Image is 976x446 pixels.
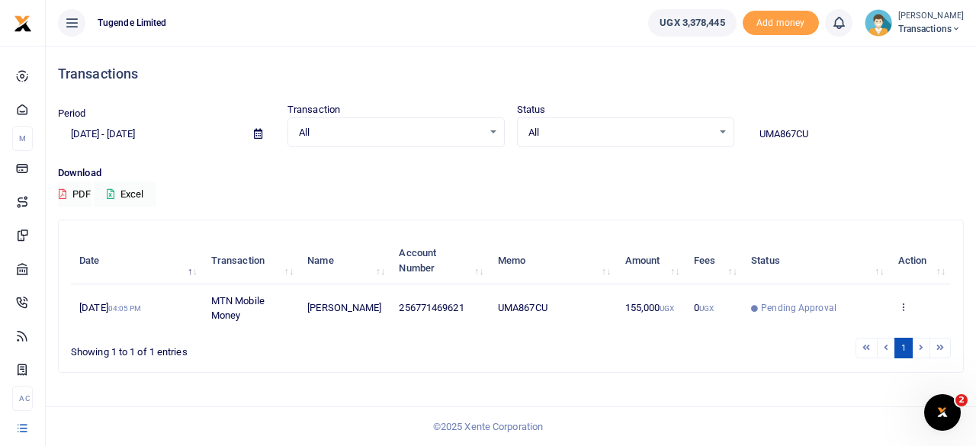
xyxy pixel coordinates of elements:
[58,106,86,121] label: Period
[648,9,736,37] a: UGX 3,378,445
[743,11,819,36] li: Toup your wallet
[14,14,32,33] img: logo-small
[307,302,381,313] span: [PERSON_NAME]
[894,338,913,358] a: 1
[898,22,964,36] span: Transactions
[924,394,961,431] iframe: Intercom live chat
[743,11,819,36] span: Add money
[761,301,836,315] span: Pending Approval
[498,302,547,313] span: UMA867CU
[746,121,964,147] input: Search
[955,394,968,406] span: 2
[399,302,464,313] span: 256771469621
[58,165,964,181] p: Download
[694,302,714,313] span: 0
[743,16,819,27] a: Add money
[865,9,964,37] a: profile-user [PERSON_NAME] Transactions
[91,16,173,30] span: Tugende Limited
[490,237,617,284] th: Memo: activate to sort column ascending
[390,237,489,284] th: Account Number: activate to sort column ascending
[517,102,546,117] label: Status
[58,181,91,207] button: PDF
[58,66,964,82] h4: Transactions
[299,125,483,140] span: All
[865,9,892,37] img: profile-user
[890,237,951,284] th: Action: activate to sort column ascending
[79,302,141,313] span: [DATE]
[660,15,724,30] span: UGX 3,378,445
[616,237,685,284] th: Amount: activate to sort column ascending
[625,302,675,313] span: 155,000
[203,237,299,284] th: Transaction: activate to sort column ascending
[528,125,712,140] span: All
[94,181,156,207] button: Excel
[12,126,33,151] li: M
[14,17,32,28] a: logo-small logo-large logo-large
[898,10,964,23] small: [PERSON_NAME]
[71,336,432,360] div: Showing 1 to 1 of 1 entries
[58,121,242,147] input: select period
[299,237,390,284] th: Name: activate to sort column ascending
[71,237,203,284] th: Date: activate to sort column descending
[211,295,265,322] span: MTN Mobile Money
[12,386,33,411] li: Ac
[685,237,743,284] th: Fees: activate to sort column ascending
[642,9,742,37] li: Wallet ballance
[699,304,714,313] small: UGX
[287,102,340,117] label: Transaction
[660,304,674,313] small: UGX
[108,304,142,313] small: 04:05 PM
[743,237,890,284] th: Status: activate to sort column ascending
